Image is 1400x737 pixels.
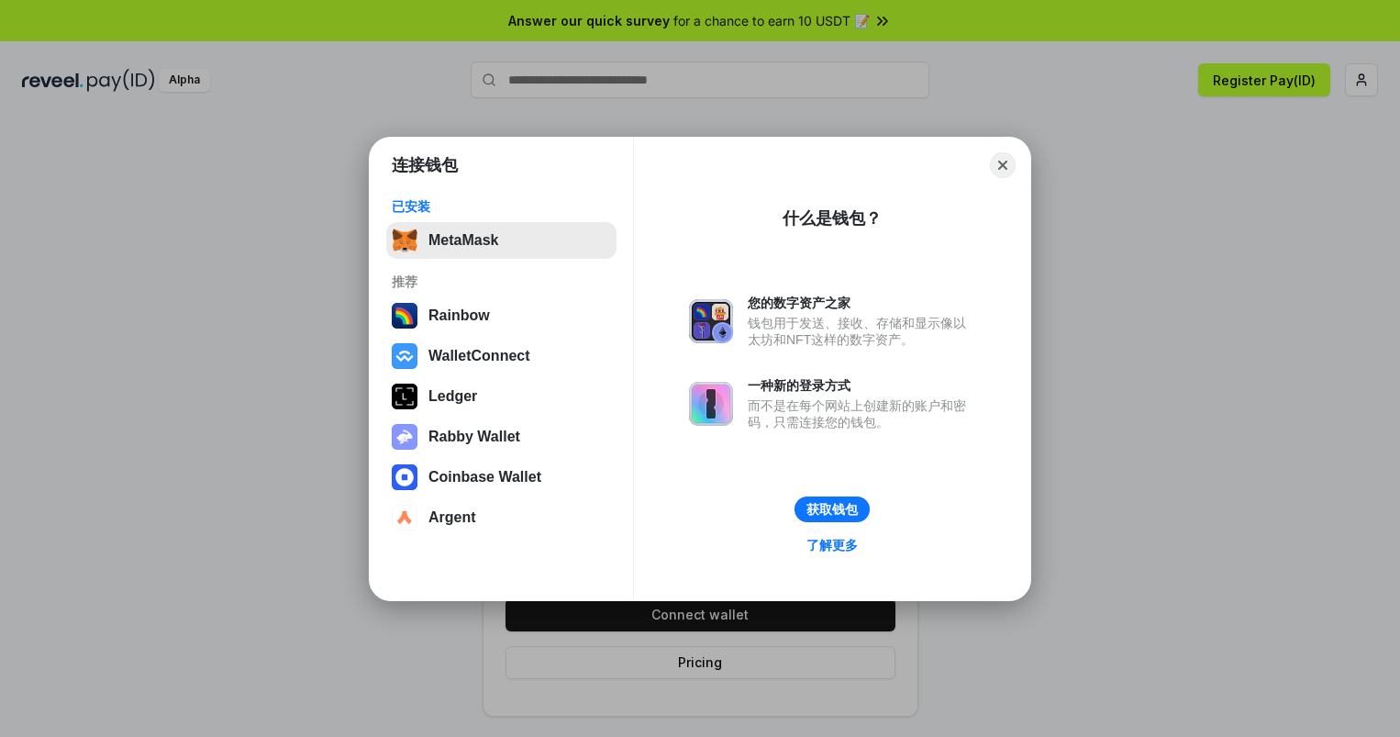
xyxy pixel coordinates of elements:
img: svg+xml,%3Csvg%20width%3D%2228%22%20height%3D%2228%22%20viewBox%3D%220%200%2028%2028%22%20fill%3D... [392,505,417,530]
div: 什么是钱包？ [783,207,882,229]
button: Coinbase Wallet [386,459,617,496]
button: WalletConnect [386,338,617,374]
img: svg+xml,%3Csvg%20width%3D%2228%22%20height%3D%2228%22%20viewBox%3D%220%200%2028%2028%22%20fill%3D... [392,464,417,490]
img: svg+xml,%3Csvg%20xmlns%3D%22http%3A%2F%2Fwww.w3.org%2F2000%2Fsvg%22%20fill%3D%22none%22%20viewBox... [392,424,417,450]
h1: 连接钱包 [392,154,458,176]
div: MetaMask [428,232,498,249]
div: Rainbow [428,307,490,324]
div: 一种新的登录方式 [748,377,975,394]
div: Coinbase Wallet [428,469,541,486]
button: Argent [386,499,617,536]
button: Ledger [386,378,617,415]
div: 您的数字资产之家 [748,295,975,311]
img: svg+xml,%3Csvg%20xmlns%3D%22http%3A%2F%2Fwww.w3.org%2F2000%2Fsvg%22%20fill%3D%22none%22%20viewBox... [689,299,733,343]
button: MetaMask [386,222,617,259]
div: 了解更多 [806,537,858,553]
img: svg+xml,%3Csvg%20xmlns%3D%22http%3A%2F%2Fwww.w3.org%2F2000%2Fsvg%22%20width%3D%2228%22%20height%3... [392,384,417,409]
div: 已安装 [392,198,611,215]
a: 了解更多 [795,533,869,557]
img: svg+xml,%3Csvg%20width%3D%2228%22%20height%3D%2228%22%20viewBox%3D%220%200%2028%2028%22%20fill%3D... [392,343,417,369]
button: Close [990,152,1016,178]
div: Ledger [428,388,477,405]
button: Rainbow [386,297,617,334]
img: svg+xml,%3Csvg%20width%3D%22120%22%20height%3D%22120%22%20viewBox%3D%220%200%20120%20120%22%20fil... [392,303,417,329]
img: svg+xml,%3Csvg%20fill%3D%22none%22%20height%3D%2233%22%20viewBox%3D%220%200%2035%2033%22%20width%... [392,228,417,253]
div: Argent [428,509,476,526]
div: WalletConnect [428,348,530,364]
button: 获取钱包 [794,497,870,522]
img: svg+xml,%3Csvg%20xmlns%3D%22http%3A%2F%2Fwww.w3.org%2F2000%2Fsvg%22%20fill%3D%22none%22%20viewBox... [689,382,733,426]
div: 而不是在每个网站上创建新的账户和密码，只需连接您的钱包。 [748,397,975,430]
div: Rabby Wallet [428,429,520,445]
div: 推荐 [392,274,611,290]
div: 钱包用于发送、接收、存储和显示像以太坊和NFT这样的数字资产。 [748,315,975,348]
div: 获取钱包 [806,501,858,518]
button: Rabby Wallet [386,419,617,455]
